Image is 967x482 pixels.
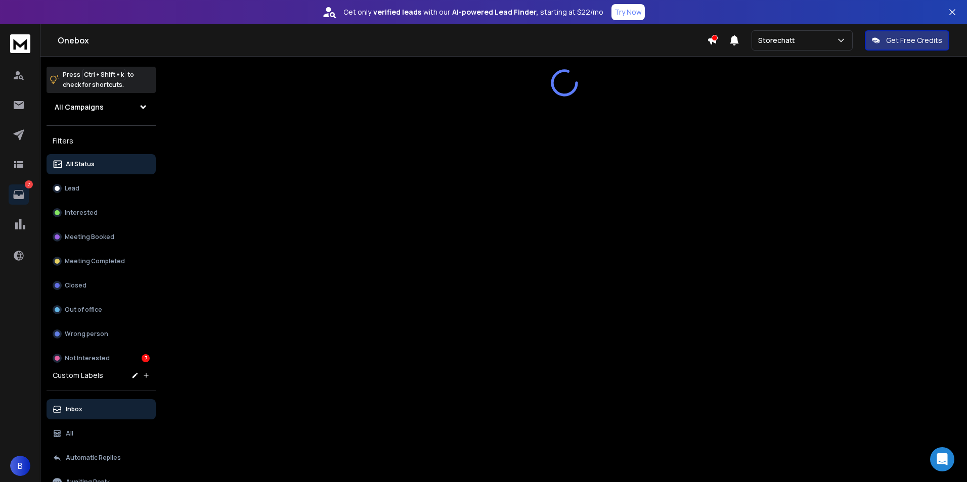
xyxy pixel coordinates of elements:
[930,447,954,471] div: Open Intercom Messenger
[47,275,156,296] button: Closed
[66,429,73,438] p: All
[10,456,30,476] button: B
[53,370,103,380] h3: Custom Labels
[65,257,125,265] p: Meeting Completed
[65,233,114,241] p: Meeting Booked
[9,184,29,205] a: 7
[452,7,538,17] strong: AI-powered Lead Finder,
[47,154,156,174] button: All Status
[65,306,102,314] p: Out of office
[65,281,86,290] p: Closed
[66,160,95,168] p: All Status
[611,4,645,20] button: Try Now
[58,34,707,46] h1: Onebox
[10,34,30,53] img: logo
[886,35,942,45] p: Get Free Credits
[47,324,156,344] button: Wrong person
[47,348,156,368] button: Not Interested7
[55,102,104,112] h1: All Campaigns
[47,423,156,444] button: All
[65,330,108,338] p: Wrong person
[25,180,33,188] p: 7
[66,405,82,413] p: Inbox
[47,178,156,199] button: Lead
[47,448,156,468] button: Automatic Replies
[47,134,156,148] h3: Filters
[373,7,421,17] strong: verified leads
[47,399,156,419] button: Inbox
[47,251,156,271] button: Meeting Completed
[66,454,121,462] p: Automatic Replies
[142,354,150,362] div: 7
[758,35,799,45] p: Storechatt
[47,203,156,223] button: Interested
[65,354,110,362] p: Not Interested
[47,227,156,247] button: Meeting Booked
[865,30,949,51] button: Get Free Credits
[47,97,156,117] button: All Campaigns
[614,7,642,17] p: Try Now
[63,70,134,90] p: Press to check for shortcuts.
[65,184,79,192] p: Lead
[82,69,125,80] span: Ctrl + Shift + k
[47,300,156,320] button: Out of office
[343,7,603,17] p: Get only with our starting at $22/mo
[65,209,98,217] p: Interested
